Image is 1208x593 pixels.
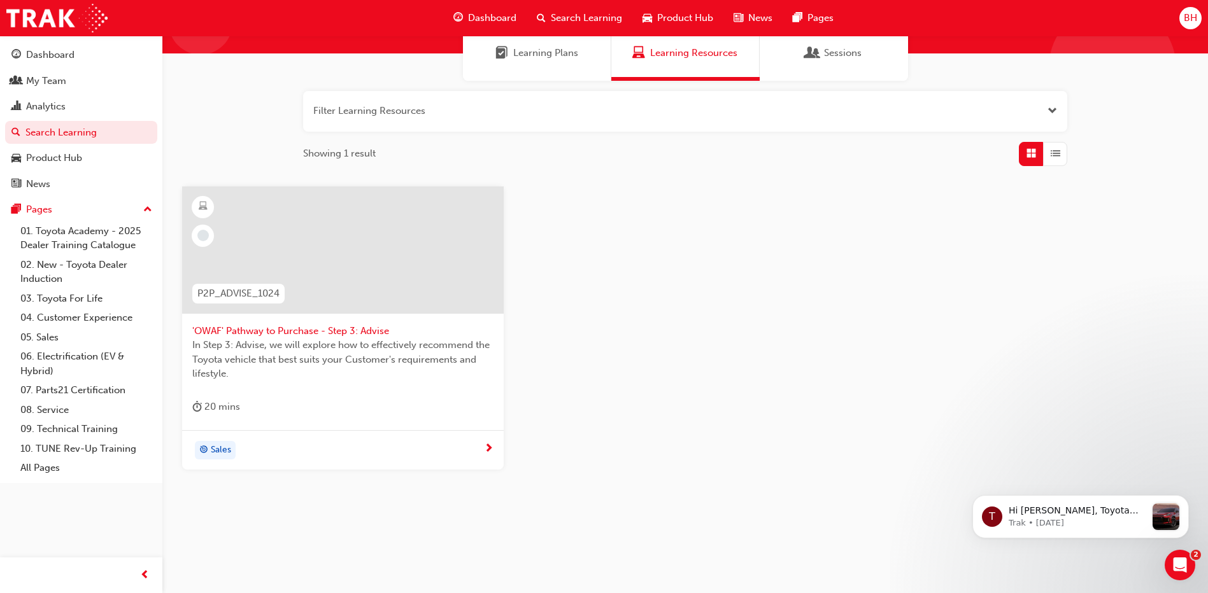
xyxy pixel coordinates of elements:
div: My Team [26,74,66,88]
span: Learning Resources [650,46,737,60]
span: Pages [807,11,834,25]
a: search-iconSearch Learning [527,5,632,31]
span: 'OWAF' Pathway to Purchase - Step 3: Advise [192,324,494,338]
span: pages-icon [11,204,21,216]
a: 02. New - Toyota Dealer Induction [15,255,157,289]
span: up-icon [143,202,152,218]
span: chart-icon [11,101,21,113]
span: BH [1184,11,1197,25]
span: news-icon [11,179,21,190]
a: My Team [5,69,157,93]
div: Pages [26,202,52,217]
button: Pages [5,198,157,221]
span: next-icon [484,443,494,455]
span: News [748,11,772,25]
span: In Step 3: Advise, we will explore how to effectively recommend the Toyota vehicle that best suit... [192,338,494,381]
div: Dashboard [26,48,75,62]
a: guage-iconDashboard [443,5,527,31]
span: Search Learning [551,11,622,25]
span: Sessions [824,46,862,60]
button: DashboardMy TeamAnalyticsSearch LearningProduct HubNews [5,41,157,198]
a: Product Hub [5,146,157,170]
span: search-icon [11,127,20,139]
span: 2 [1191,550,1201,560]
span: search-icon [537,10,546,26]
span: Sales [211,443,231,457]
a: 05. Sales [15,328,157,347]
a: pages-iconPages [783,5,844,31]
span: Showing 1 result [303,146,376,161]
a: Learning ResourcesLearning Resources [611,25,760,81]
iframe: Intercom notifications message [953,470,1208,559]
span: car-icon [11,153,21,164]
span: List [1051,146,1060,161]
a: Dashboard [5,43,157,67]
span: guage-icon [453,10,463,26]
span: Product Hub [657,11,713,25]
a: SessionsSessions [760,25,908,81]
span: prev-icon [140,568,150,583]
img: Trak [6,4,108,32]
a: Search Learning [5,121,157,144]
a: car-iconProduct Hub [632,5,723,31]
span: Dashboard [468,11,516,25]
a: All Pages [15,458,157,478]
a: 03. Toyota For Life [15,289,157,309]
span: Learning Resources [632,46,645,60]
span: learningRecordVerb_NONE-icon [197,230,209,241]
span: learningResourceType_ELEARNING-icon [199,199,208,215]
span: duration-icon [192,399,202,415]
span: pages-icon [793,10,802,26]
a: 09. Technical Training [15,419,157,439]
a: Analytics [5,95,157,118]
div: Product Hub [26,151,82,165]
a: 06. Electrification (EV & Hybrid) [15,347,157,380]
a: P2P_ADVISE_1024'OWAF' Pathway to Purchase - Step 3: AdviseIn Step 3: Advise, we will explore how ... [182,186,504,470]
span: news-icon [734,10,743,26]
a: 10. TUNE Rev-Up Training [15,439,157,459]
a: news-iconNews [723,5,783,31]
span: people-icon [11,76,21,87]
a: 04. Customer Experience [15,308,157,328]
div: News [26,177,50,192]
span: Sessions [806,46,819,60]
span: P2P_ADVISE_1024 [197,286,280,301]
div: Analytics [26,99,66,114]
a: 08. Service [15,400,157,420]
a: News [5,172,157,196]
span: target-icon [199,442,208,459]
a: Learning PlansLearning Plans [463,25,611,81]
a: 07. Parts21 Certification [15,380,157,400]
a: 01. Toyota Academy - 2025 Dealer Training Catalogue [15,221,157,255]
button: BH [1179,7,1202,29]
span: Grid [1027,146,1036,161]
iframe: Intercom live chat [1165,550,1195,580]
span: guage-icon [11,50,21,61]
span: Learning Plans [495,46,508,60]
span: car-icon [643,10,652,26]
button: Open the filter [1048,104,1057,118]
div: 20 mins [192,399,240,415]
span: Learning Plans [513,46,578,60]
